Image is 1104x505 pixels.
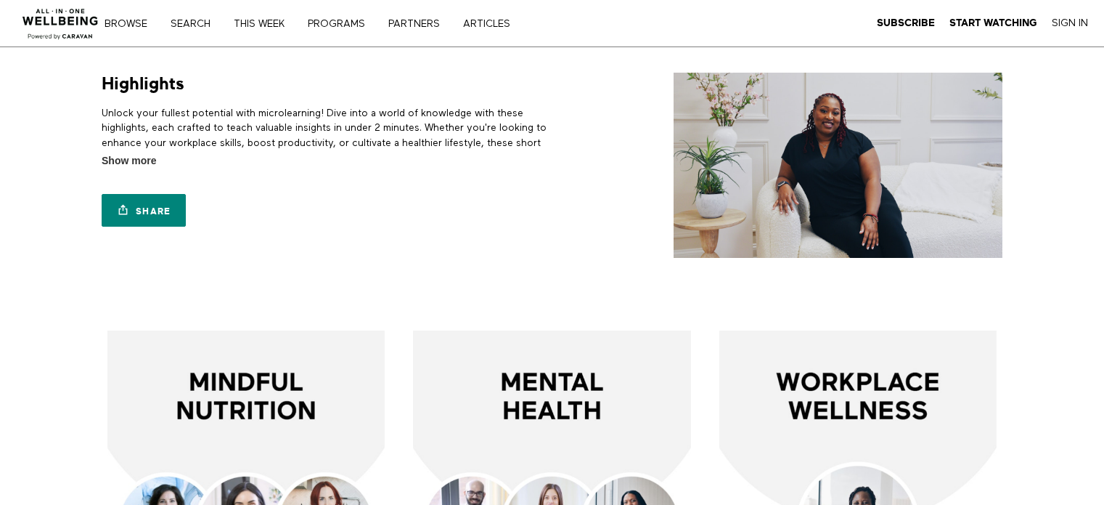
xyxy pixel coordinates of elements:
span: Show more [102,153,156,169]
a: Search [165,19,226,29]
a: Start Watching [949,17,1037,30]
p: Unlock your fullest potential with microlearning! Dive into a world of knowledge with these highl... [102,106,547,195]
a: Subscribe [877,17,935,30]
a: Browse [99,19,163,29]
a: PROGRAMS [303,19,380,29]
a: Sign In [1052,17,1088,30]
strong: Start Watching [949,17,1037,28]
nav: Primary [115,16,540,31]
a: ARTICLES [458,19,526,29]
strong: Subscribe [877,17,935,28]
a: THIS WEEK [229,19,300,29]
a: Share [102,194,186,227]
img: Highlights [674,73,1002,258]
h1: Highlights [102,73,184,95]
a: PARTNERS [383,19,455,29]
